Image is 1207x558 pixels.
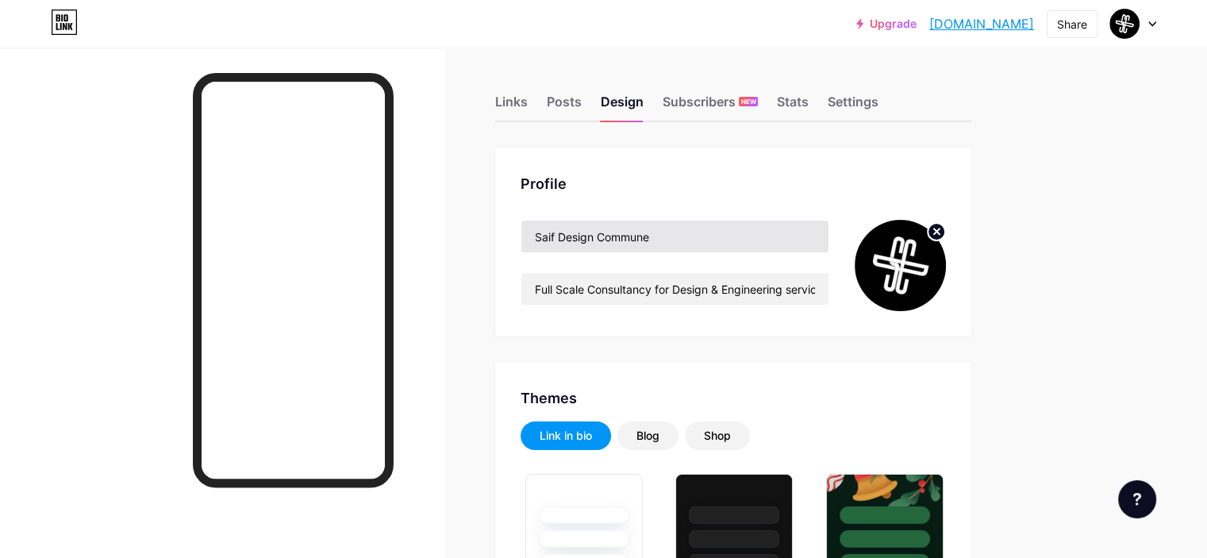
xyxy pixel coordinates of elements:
[521,387,946,409] div: Themes
[856,17,917,30] a: Upgrade
[495,92,528,121] div: Links
[855,220,946,311] img: Ar. Saif Saleem
[1109,9,1140,39] img: Ar. Saif Saleem
[704,428,731,444] div: Shop
[547,92,582,121] div: Posts
[521,221,828,252] input: Name
[636,428,659,444] div: Blog
[828,92,878,121] div: Settings
[601,92,644,121] div: Design
[521,273,828,305] input: Bio
[521,173,946,194] div: Profile
[1057,16,1087,33] div: Share
[540,428,592,444] div: Link in bio
[741,97,756,106] span: NEW
[777,92,809,121] div: Stats
[929,14,1034,33] a: [DOMAIN_NAME]
[663,92,758,121] div: Subscribers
